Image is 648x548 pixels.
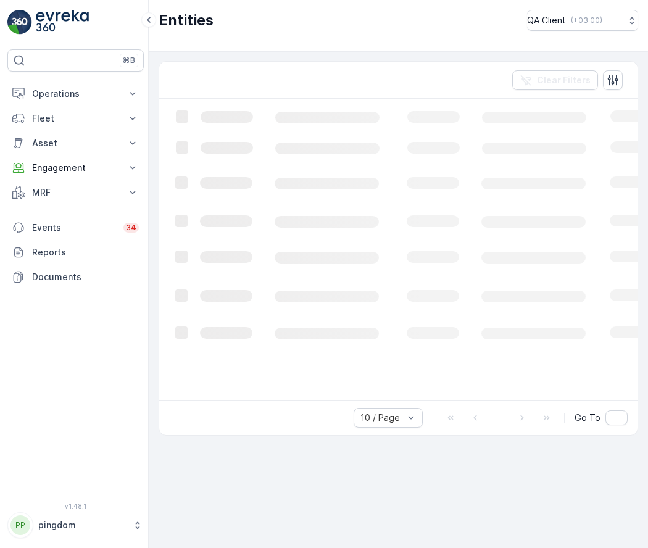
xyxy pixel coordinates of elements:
[32,186,119,199] p: MRF
[32,222,116,234] p: Events
[32,162,119,174] p: Engagement
[7,180,144,205] button: MRF
[123,56,135,65] p: ⌘B
[7,215,144,240] a: Events34
[10,515,30,535] div: PP
[36,10,89,35] img: logo_light-DOdMpM7g.png
[527,14,566,27] p: QA Client
[126,223,136,233] p: 34
[571,15,602,25] p: ( +03:00 )
[7,265,144,289] a: Documents
[527,10,638,31] button: QA Client(+03:00)
[7,131,144,156] button: Asset
[32,271,139,283] p: Documents
[32,246,139,259] p: Reports
[38,519,127,531] p: pingdom
[32,137,119,149] p: Asset
[7,10,32,35] img: logo
[7,106,144,131] button: Fleet
[7,81,144,106] button: Operations
[575,412,600,424] span: Go To
[537,74,591,86] p: Clear Filters
[32,88,119,100] p: Operations
[7,512,144,538] button: PPpingdom
[7,156,144,180] button: Engagement
[159,10,214,30] p: Entities
[32,112,119,125] p: Fleet
[7,502,144,510] span: v 1.48.1
[512,70,598,90] button: Clear Filters
[7,240,144,265] a: Reports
